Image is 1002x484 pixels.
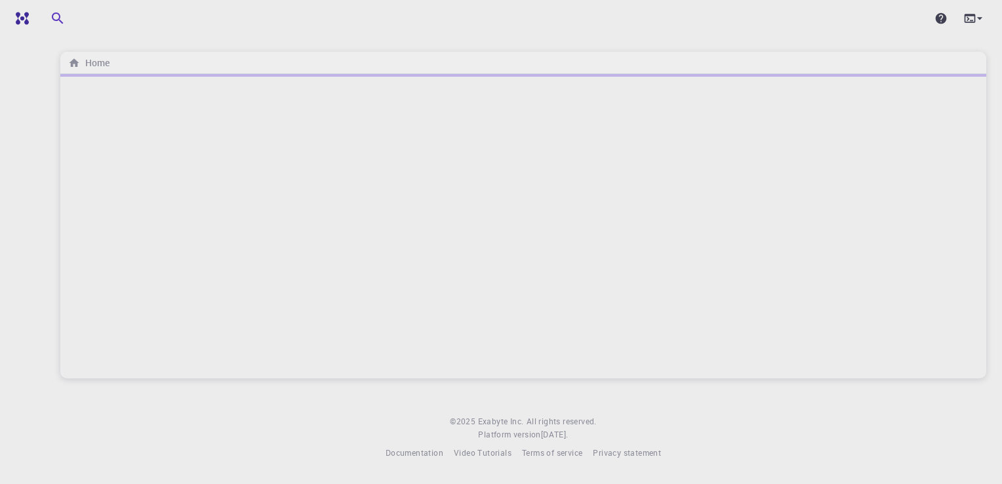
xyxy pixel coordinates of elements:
[454,447,511,458] span: Video Tutorials
[80,56,110,70] h6: Home
[10,12,29,25] img: logo
[66,56,112,70] nav: breadcrumb
[527,415,597,428] span: All rights reserved.
[478,415,524,428] a: Exabyte Inc.
[386,447,443,460] a: Documentation
[522,447,582,458] span: Terms of service
[541,429,569,439] span: [DATE] .
[593,447,661,460] a: Privacy statement
[454,447,511,460] a: Video Tutorials
[450,415,477,428] span: © 2025
[478,416,524,426] span: Exabyte Inc.
[541,428,569,441] a: [DATE].
[522,447,582,460] a: Terms of service
[593,447,661,458] span: Privacy statement
[478,428,540,441] span: Platform version
[386,447,443,458] span: Documentation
